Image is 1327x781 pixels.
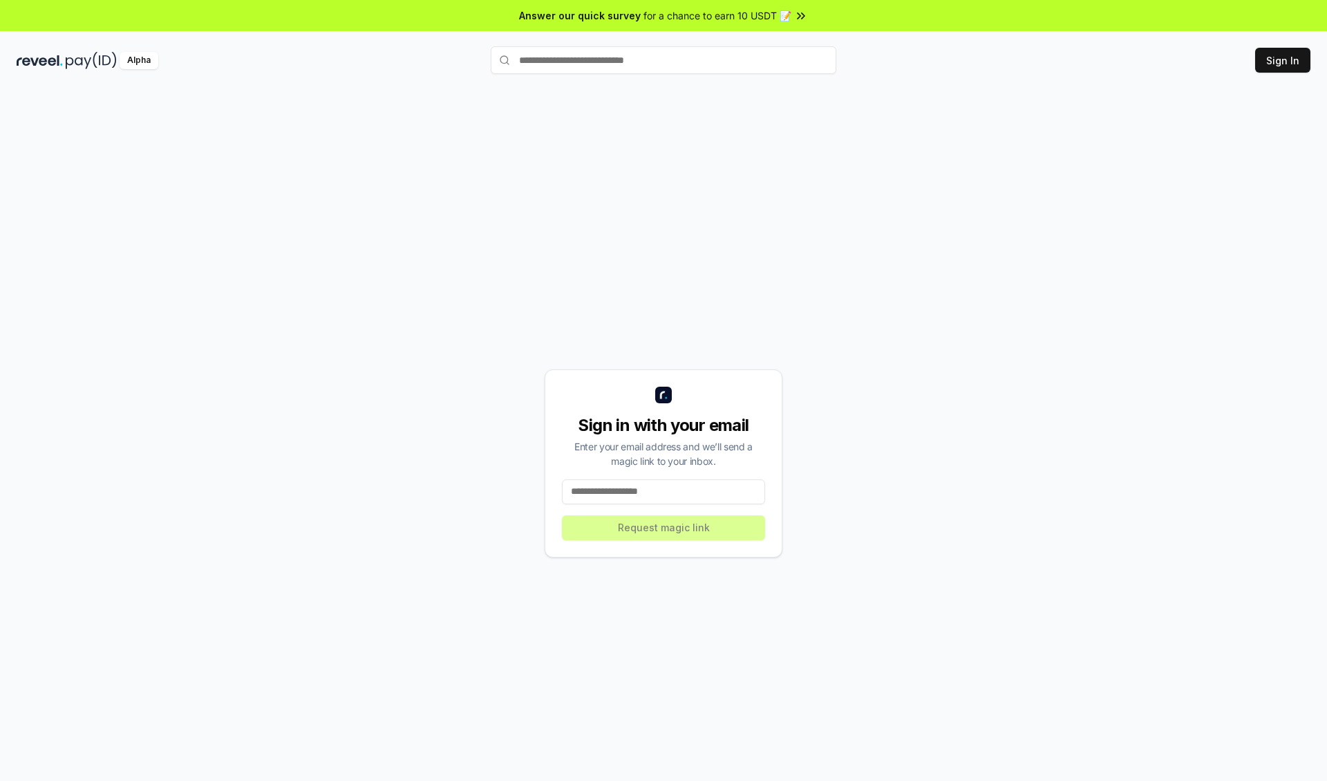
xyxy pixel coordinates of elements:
div: Enter your email address and we’ll send a magic link to your inbox. [562,439,765,468]
div: Sign in with your email [562,414,765,437]
img: pay_id [66,52,117,69]
span: for a chance to earn 10 USDT 📝 [643,8,791,23]
div: Alpha [120,52,158,69]
button: Sign In [1255,48,1310,73]
img: logo_small [655,387,672,403]
img: reveel_dark [17,52,63,69]
span: Answer our quick survey [519,8,641,23]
